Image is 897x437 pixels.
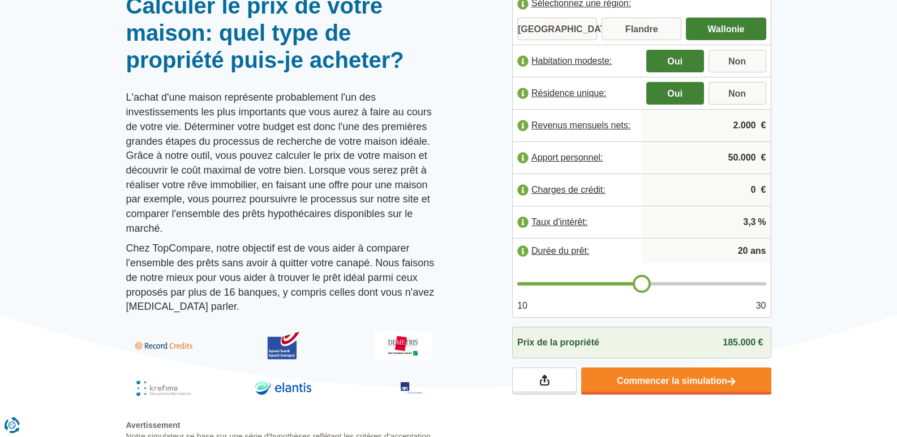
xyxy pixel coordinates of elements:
a: Partagez vos résultats [512,367,577,395]
label: Oui [646,50,704,72]
span: Prix de la propriété [517,336,599,349]
img: Record Credits [135,331,192,360]
span: ans [750,245,766,258]
img: Demetris [374,331,432,360]
span: 30 [756,300,766,313]
img: Krefima [135,374,192,403]
span: 185.000 € [723,338,763,347]
span: % [758,216,766,229]
label: Habitation modeste: [513,49,642,73]
img: Elantis [254,374,312,403]
input: | [646,175,766,205]
label: Taux d'intérêt: [513,210,642,235]
input: | [646,207,766,237]
label: [GEOGRAPHIC_DATA] [517,18,597,40]
span: € [761,184,766,197]
span: Avertissement [126,419,440,431]
p: L'achat d'une maison représente probablement l'un des investissements les plus importants que vou... [126,90,440,236]
span: € [761,119,766,132]
img: Commencer la simulation [727,377,736,387]
span: € [761,152,766,165]
label: Résidence unique: [513,81,642,106]
label: Flandre [602,18,681,40]
label: Non [709,82,766,105]
label: Wallonie [686,18,766,40]
label: Apport personnel: [513,145,642,170]
input: | [646,142,766,173]
label: Durée du prêt: [513,239,642,263]
a: Commencer la simulation [581,367,771,395]
img: BPost Banque [254,331,312,360]
input: | [646,110,766,141]
label: Non [709,50,766,72]
label: Charges de crédit: [513,178,642,202]
img: Axa [388,374,431,403]
p: Chez TopCompare, notre objectif est de vous aider à comparer l'ensemble des prêts sans avoir à qu... [126,241,440,314]
span: 10 [517,300,527,313]
label: Revenus mensuels nets: [513,113,642,138]
label: Oui [646,82,704,105]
